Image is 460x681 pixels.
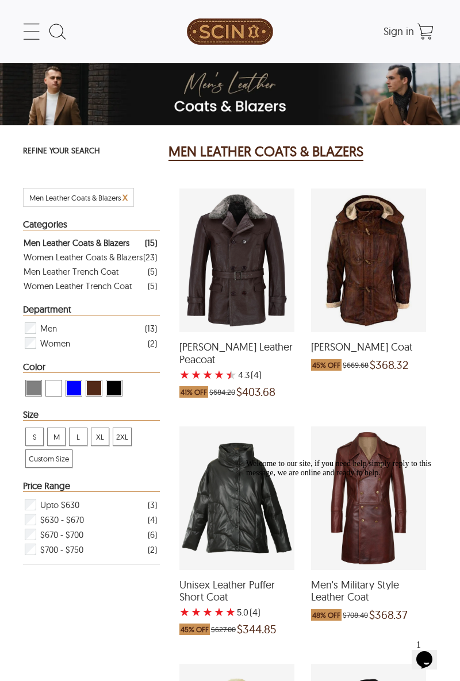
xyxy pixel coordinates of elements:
label: 1 rating [179,606,190,618]
div: ( 13 ) [145,321,157,336]
span: S [26,428,43,445]
span: $368.32 [370,359,408,371]
div: View XL Men Leather Coats & Blazers [91,428,109,446]
iframe: chat widget [412,635,448,670]
span: $669.68 [343,359,369,371]
span: x [122,190,128,203]
span: $684.20 [209,386,235,398]
div: Filter $670 - $700 Men Leather Coats & Blazers [24,527,157,542]
div: Filter Men Men Leather Coats & Blazers [24,321,157,336]
label: 2 rating [191,606,201,618]
div: View L Men Leather Coats & Blazers [69,428,87,446]
label: 4 rating [214,606,224,618]
div: Filter $630 - $670 Men Leather Coats & Blazers [24,512,157,527]
a: Filter Men Leather Trench Coat [24,264,157,279]
div: Men Leather Trench Coat [24,264,118,279]
div: View 2XL Men Leather Coats & Blazers [113,428,132,446]
div: Heading Filter Men Leather Coats & Blazers by Department [23,303,160,316]
span: Upto $630 [40,497,79,512]
div: Heading Filter Men Leather Coats & Blazers by Color [23,361,160,373]
div: Welcome to our site, if you need help simply reply to this message, we are online and ready to help. [5,5,212,23]
span: Women [40,336,70,351]
div: Men Leather Coats & Blazers 15 Results Found [168,140,437,163]
span: M [48,428,65,445]
div: Filter Women Men Leather Coats & Blazers [24,336,157,351]
label: 4.3 [238,369,250,380]
div: View M Men Leather Coats & Blazers [47,428,66,446]
span: Men [40,321,57,336]
div: ( 3 ) [148,498,157,512]
span: $700 - $750 [40,542,83,557]
iframe: chat widget [241,455,448,629]
span: Filter Men Leather Coats & Blazers [29,193,121,202]
span: XL [91,428,109,445]
span: $403.68 [236,386,275,398]
div: Heading Filter Men Leather Coats & Blazers by Price Range [23,480,160,492]
label: 5 rating [225,369,237,380]
span: Sign in [384,25,414,38]
a: Unisex Leather Puffer Short Coat with a 5 Star Rating 4 Product Review which was at a price of $6... [179,563,294,641]
span: 45% OFF [179,624,210,635]
div: View S Men Leather Coats & Blazers [25,428,44,446]
a: Patrick Duffle Coat which was at a price of $669.68, now after discount the price is [311,325,426,376]
div: ( 23 ) [143,250,157,264]
div: View Custom Size Men Leather Coats & Blazers [25,449,72,468]
div: Filter $700 - $750 Men Leather Coats & Blazers [24,542,157,557]
label: 4 rating [214,369,224,380]
a: Filter Women Leather Coats & Blazers [24,250,157,264]
span: $630 - $670 [40,512,84,527]
a: Filter Women Leather Trench Coat [24,279,157,293]
span: Patrick Duffle Coat [311,341,426,353]
label: 3 rating [202,606,213,618]
span: Unisex Leather Puffer Short Coat [179,579,294,603]
span: 45% OFF [311,359,342,371]
span: L [70,428,87,445]
div: ( 2 ) [148,543,157,557]
span: Custom Size [26,450,72,467]
a: Shopping Cart [414,20,437,43]
h2: MEN LEATHER COATS & BLAZERS [168,143,363,161]
a: Marc German Leather Peacoat with a 4.25 Star Rating 4 Product Review which was at a price of $684... [179,325,294,403]
span: 2XL [113,428,131,445]
label: 5.0 [237,606,248,618]
span: $627.00 [211,624,236,635]
span: Welcome to our site, if you need help simply reply to this message, we are online and ready to help. [5,5,190,22]
label: 5 rating [225,606,236,618]
label: 3 rating [202,369,213,380]
div: Heading Filter Men Leather Coats & Blazers by Size [23,409,160,421]
div: View Brown ( Brand Color ) Men Leather Coats & Blazers [86,380,102,397]
div: ( 6 ) [148,528,157,542]
p: REFINE YOUR SEARCH [23,143,160,160]
span: $670 - $700 [40,527,83,542]
a: Sign in [384,28,414,37]
span: (4 [251,369,259,380]
div: Heading Filter Men Leather Coats & Blazers by Categories [23,218,160,230]
span: 41% OFF [179,386,208,398]
div: View Blue Men Leather Coats & Blazers [66,380,82,397]
div: View Black Men Leather Coats & Blazers [106,380,122,397]
div: ( 5 ) [148,279,157,293]
div: ( 4 ) [148,513,157,527]
div: ( 2 ) [148,336,157,351]
img: SCIN [187,6,273,57]
span: Marc German Leather Peacoat [179,341,294,365]
label: 1 rating [179,369,190,380]
span: ) [251,369,262,380]
a: Cancel Filter [122,193,128,202]
div: View One Color Men Leather Coats & Blazers [45,380,62,397]
span: $344.85 [237,624,276,635]
div: Women Leather Coats & Blazers [24,250,143,264]
div: Filter Upto $630 Men Leather Coats & Blazers [24,497,157,512]
a: Filter Men Leather Coats & Blazers [24,236,157,250]
a: SCIN [161,6,299,57]
div: ( 5 ) [148,264,157,279]
div: Women Leather Trench Coat [24,279,132,293]
div: Men Leather Coats & Blazers [24,236,129,250]
label: 2 rating [191,369,201,380]
div: View Grey Men Leather Coats & Blazers [25,380,42,397]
